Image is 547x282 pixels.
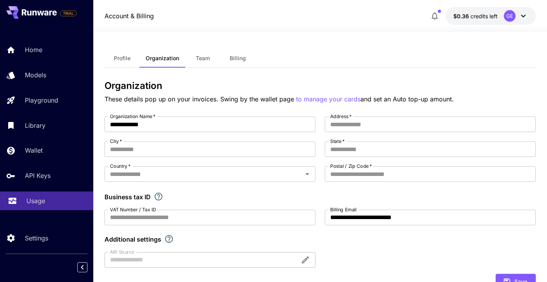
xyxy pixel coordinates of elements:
[196,55,210,62] span: Team
[154,192,163,201] svg: If you are a business tax registrant, please enter your business tax ID here.
[470,13,498,19] span: credits left
[25,146,43,155] p: Wallet
[164,234,174,244] svg: Explore additional customization settings
[25,121,45,130] p: Library
[25,70,46,80] p: Models
[230,55,246,62] span: Billing
[105,11,154,21] a: Account & Billing
[25,96,58,105] p: Playground
[110,113,155,120] label: Organization Name
[83,260,93,274] div: Collapse sidebar
[60,9,77,18] span: Add your payment card to enable full platform functionality.
[25,233,48,243] p: Settings
[105,235,161,244] p: Additional settings
[330,138,345,144] label: State
[361,95,454,103] span: and set an Auto top-up amount.
[146,55,179,62] span: Organization
[504,10,516,22] div: GE
[330,113,352,120] label: Address
[453,12,498,20] div: $0.3581
[105,11,154,21] nav: breadcrumb
[114,55,131,62] span: Profile
[105,95,296,103] span: These details pop up on your invoices. Swing by the wallet page
[25,171,51,180] p: API Keys
[110,206,156,213] label: VAT Number / Tax ID
[110,249,134,255] label: AIR Source
[105,80,536,91] h3: Organization
[330,163,372,169] label: Postal / Zip Code
[105,192,151,202] p: Business tax ID
[296,94,361,104] button: to manage your cards
[26,196,45,205] p: Usage
[110,163,131,169] label: Country
[446,7,536,25] button: $0.3581GE
[25,45,42,54] p: Home
[302,169,313,179] button: Open
[110,138,122,144] label: City
[330,206,357,213] label: Billing Email
[453,13,470,19] span: $0.36
[60,10,77,16] span: TRIAL
[77,262,87,272] button: Collapse sidebar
